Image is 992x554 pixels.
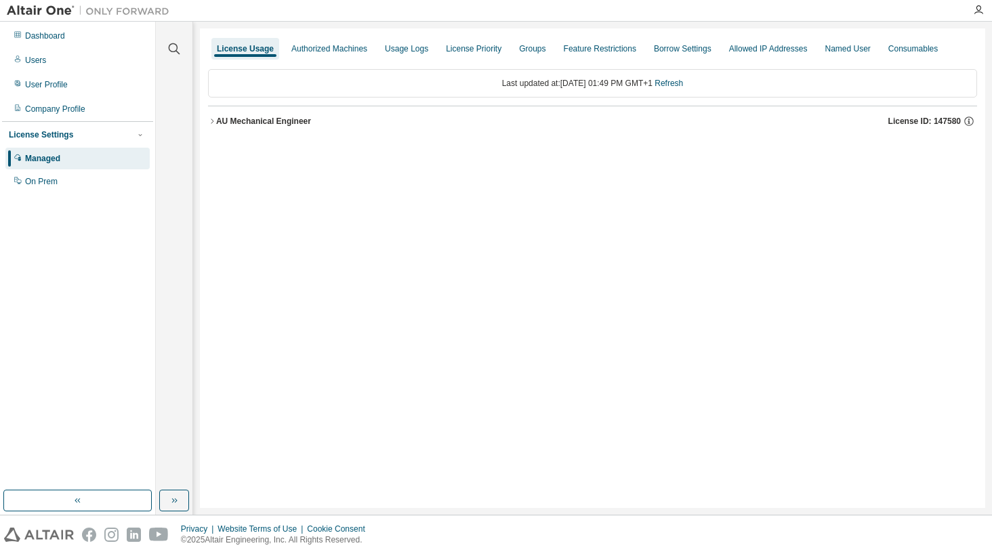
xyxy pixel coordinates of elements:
[218,524,307,534] div: Website Terms of Use
[291,43,367,54] div: Authorized Machines
[82,528,96,542] img: facebook.svg
[729,43,808,54] div: Allowed IP Addresses
[7,4,176,18] img: Altair One
[25,104,85,114] div: Company Profile
[25,153,60,164] div: Managed
[181,524,218,534] div: Privacy
[4,528,74,542] img: altair_logo.svg
[216,116,311,127] div: AU Mechanical Engineer
[208,106,977,136] button: AU Mechanical EngineerLicense ID: 147580
[25,79,68,90] div: User Profile
[127,528,141,542] img: linkedin.svg
[217,43,274,54] div: License Usage
[25,55,46,66] div: Users
[307,524,373,534] div: Cookie Consent
[825,43,870,54] div: Named User
[149,528,169,542] img: youtube.svg
[208,69,977,98] div: Last updated at: [DATE] 01:49 PM GMT+1
[9,129,73,140] div: License Settings
[104,528,119,542] img: instagram.svg
[519,43,545,54] div: Groups
[564,43,636,54] div: Feature Restrictions
[655,79,683,88] a: Refresh
[385,43,428,54] div: Usage Logs
[25,30,65,41] div: Dashboard
[654,43,711,54] div: Borrow Settings
[446,43,501,54] div: License Priority
[181,534,373,546] p: © 2025 Altair Engineering, Inc. All Rights Reserved.
[25,176,58,187] div: On Prem
[888,116,961,127] span: License ID: 147580
[888,43,938,54] div: Consumables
